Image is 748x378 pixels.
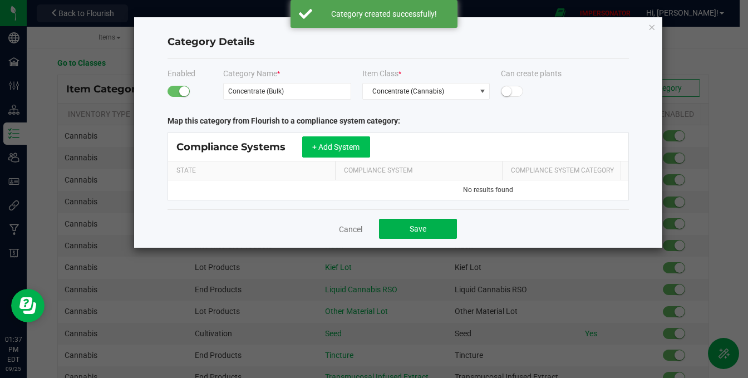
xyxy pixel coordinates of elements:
[362,68,401,80] label: Item Class
[502,161,669,180] th: Compliance System Category
[11,289,45,322] iframe: Resource center
[168,161,335,180] th: State
[335,161,502,180] th: Compliance System
[168,35,629,50] h4: Category Details
[318,8,449,19] div: Category created successfully!
[159,115,637,127] div: Map this category from Flourish to a compliance system category:
[501,69,562,78] span: Can create plants
[176,136,378,158] div: Compliance Systems
[410,224,426,233] span: Save
[223,69,280,78] span: Category Name
[339,224,362,235] a: Cancel
[379,219,457,239] button: Save
[363,84,476,99] span: Concentrate (Cannabis)
[463,186,513,194] span: No results found
[168,69,195,78] span: Enabled
[302,136,370,158] button: + Add System
[312,143,360,151] span: + Add System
